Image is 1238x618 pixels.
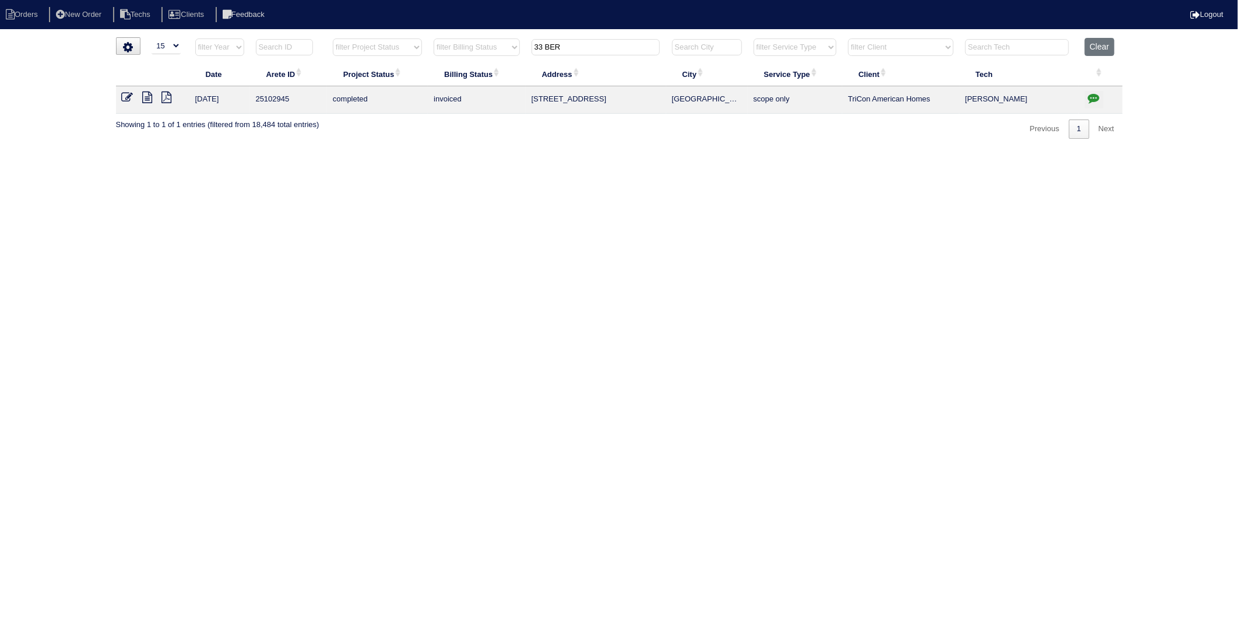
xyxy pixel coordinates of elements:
th: Billing Status: activate to sort column ascending [428,62,525,86]
input: Search Address [532,39,660,55]
th: City: activate to sort column ascending [666,62,748,86]
th: Client: activate to sort column ascending [842,62,959,86]
td: [PERSON_NAME] [959,86,1079,114]
li: New Order [49,7,111,23]
th: Tech [959,62,1079,86]
div: Showing 1 to 1 of 1 entries (filtered from 18,484 total entries) [116,114,319,130]
input: Search Tech [965,39,1069,55]
input: Search ID [256,39,313,55]
td: [GEOGRAPHIC_DATA] [666,86,748,114]
a: Logout [1190,10,1223,19]
a: Techs [113,10,160,19]
input: Search City [672,39,742,55]
td: 25102945 [250,86,327,114]
th: : activate to sort column ascending [1079,62,1123,86]
th: Address: activate to sort column ascending [526,62,666,86]
th: Project Status: activate to sort column ascending [327,62,428,86]
th: Arete ID: activate to sort column ascending [250,62,327,86]
td: [DATE] [189,86,250,114]
li: Feedback [216,7,274,23]
td: TriCon American Homes [842,86,959,114]
a: New Order [49,10,111,19]
li: Clients [161,7,213,23]
td: invoiced [428,86,525,114]
td: [STREET_ADDRESS] [526,86,666,114]
th: Service Type: activate to sort column ascending [748,62,842,86]
td: completed [327,86,428,114]
a: Clients [161,10,213,19]
li: Techs [113,7,160,23]
a: Next [1091,120,1123,139]
a: Previous [1022,120,1068,139]
a: 1 [1069,120,1089,139]
td: scope only [748,86,842,114]
button: Clear [1085,38,1114,56]
th: Date [189,62,250,86]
